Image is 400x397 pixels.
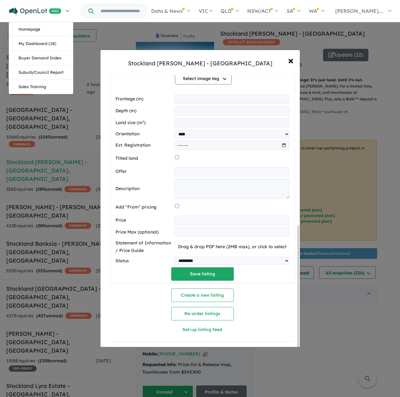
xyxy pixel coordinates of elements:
[115,95,172,103] label: Frontage (m)
[115,107,172,115] label: Depth (m)
[115,239,173,254] label: Statement of Information / Price Guide
[115,168,172,175] label: Offer
[171,307,234,320] button: Re-order listings
[128,59,272,68] div: Stockland [PERSON_NAME] - [GEOGRAPHIC_DATA]
[175,72,232,84] button: Select image tag
[288,53,294,67] span: ×
[115,257,172,265] label: Status
[115,142,172,149] label: Est. Registration
[95,4,145,18] input: Try estate name, suburb, builder or developer
[115,217,172,224] label: Price
[335,8,383,14] span: [PERSON_NAME]....
[9,80,73,94] a: Sales Training
[115,130,172,138] label: Orientation
[156,323,249,336] button: Set-up listing feed
[9,37,73,51] a: My Dashboard (18)
[9,65,73,80] a: Suburb/Council Report
[9,8,61,15] img: Openlot PRO Logo White
[171,267,234,281] button: Save listing
[115,155,173,162] label: Titled land
[9,51,73,65] a: Buyer Demand Index
[178,244,286,249] span: Drag & drop PDF here (2MB max), or click to select
[115,119,172,127] label: Land size (m²)
[171,289,234,302] button: Create a new listing
[115,185,172,193] label: Description
[115,204,173,211] label: Add "From" pricing
[9,22,73,37] a: Homepage
[115,229,172,236] label: Price Max (optional)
